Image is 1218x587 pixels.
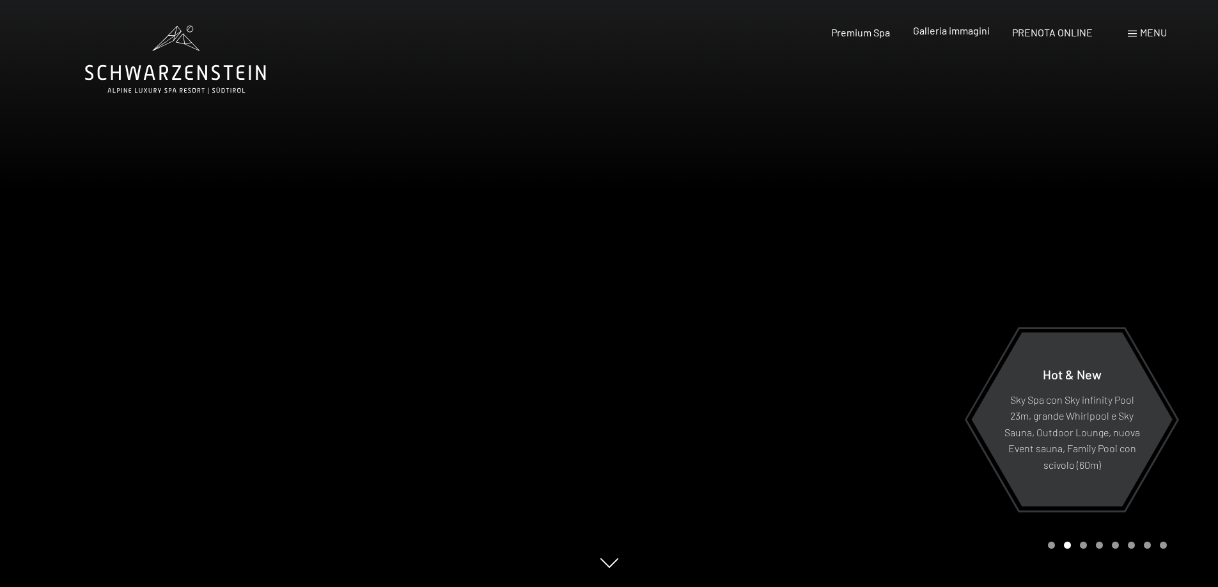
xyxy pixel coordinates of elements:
span: Menu [1140,26,1167,38]
div: Carousel Pagination [1043,542,1167,549]
a: PRENOTA ONLINE [1012,26,1093,38]
a: Premium Spa [831,26,890,38]
div: Carousel Page 3 [1080,542,1087,549]
div: Carousel Page 4 [1096,542,1103,549]
div: Carousel Page 1 [1048,542,1055,549]
div: Carousel Page 6 [1128,542,1135,549]
div: Carousel Page 7 [1144,542,1151,549]
a: Galleria immagini [913,24,990,36]
span: Hot & New [1043,366,1102,381]
div: Carousel Page 5 [1112,542,1119,549]
div: Carousel Page 2 (Current Slide) [1064,542,1071,549]
p: Sky Spa con Sky infinity Pool 23m, grande Whirlpool e Sky Sauna, Outdoor Lounge, nuova Event saun... [1003,391,1141,473]
div: Carousel Page 8 [1160,542,1167,549]
a: Hot & New Sky Spa con Sky infinity Pool 23m, grande Whirlpool e Sky Sauna, Outdoor Lounge, nuova ... [971,332,1173,507]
